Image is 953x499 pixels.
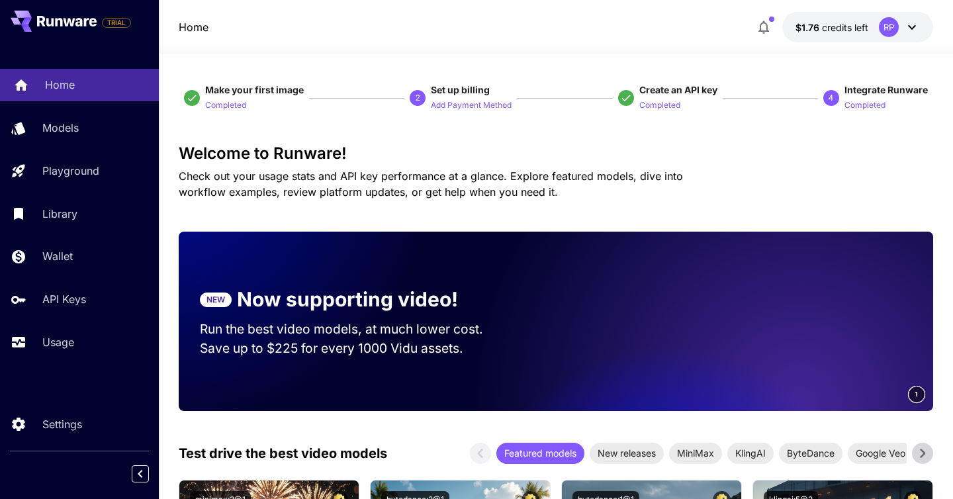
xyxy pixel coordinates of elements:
div: RP [879,17,899,37]
p: Library [42,206,77,222]
div: Collapse sidebar [142,462,159,486]
span: Add your payment card to enable full platform functionality. [102,15,131,30]
div: $1.7597 [795,21,868,34]
span: $1.76 [795,22,822,33]
p: Save up to $225 for every 1000 Vidu assets. [200,339,508,358]
nav: breadcrumb [179,19,208,35]
span: Create an API key [639,84,717,95]
div: KlingAI [727,443,774,464]
button: Collapse sidebar [132,465,149,482]
div: ByteDance [779,443,842,464]
p: Test drive the best video models [179,443,387,463]
span: Featured models [496,446,584,460]
h3: Welcome to Runware! [179,144,933,163]
span: New releases [590,446,664,460]
p: Usage [42,334,74,350]
span: Google Veo [848,446,913,460]
p: NEW [206,294,225,306]
span: Check out your usage stats and API key performance at a glance. Explore featured models, dive int... [179,169,683,199]
p: Playground [42,163,99,179]
button: Completed [639,97,680,113]
p: 4 [829,92,833,104]
p: Settings [42,416,82,432]
button: $1.7597RP [782,12,933,42]
span: KlingAI [727,446,774,460]
span: credits left [822,22,868,33]
button: Completed [844,97,885,113]
p: Add Payment Method [431,99,512,112]
p: Now supporting video! [237,285,458,314]
span: Set up billing [431,84,490,95]
p: Completed [639,99,680,112]
a: Home [179,19,208,35]
div: Google Veo [848,443,913,464]
p: Models [42,120,79,136]
span: Integrate Runware [844,84,928,95]
p: Completed [205,99,246,112]
span: TRIAL [103,18,130,28]
p: Run the best video models, at much lower cost. [200,320,508,339]
span: MiniMax [669,446,722,460]
div: Featured models [496,443,584,464]
p: API Keys [42,291,86,307]
div: MiniMax [669,443,722,464]
p: Completed [844,99,885,112]
span: ByteDance [779,446,842,460]
button: Completed [205,97,246,113]
p: Wallet [42,248,73,264]
span: 1 [915,389,919,399]
span: Make your first image [205,84,304,95]
p: Home [45,77,75,93]
div: New releases [590,443,664,464]
p: 2 [416,92,420,104]
button: Add Payment Method [431,97,512,113]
